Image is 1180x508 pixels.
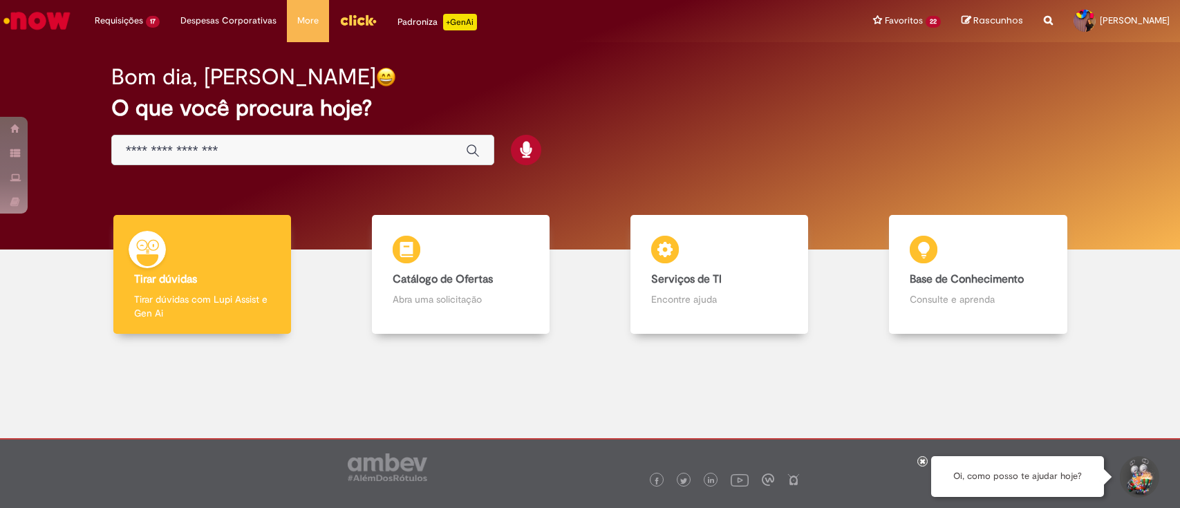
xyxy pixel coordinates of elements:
div: Padroniza [397,14,477,30]
img: logo_footer_twitter.png [680,478,687,485]
p: Encontre ajuda [651,292,787,306]
img: logo_footer_workplace.png [762,473,774,486]
span: 17 [146,16,160,28]
img: logo_footer_naosei.png [787,473,800,486]
p: Tirar dúvidas com Lupi Assist e Gen Ai [134,292,270,320]
span: Requisições [95,14,143,28]
a: Rascunhos [962,15,1023,28]
img: logo_footer_youtube.png [731,471,749,489]
img: happy-face.png [376,67,396,87]
a: Serviços de TI Encontre ajuda [590,215,849,335]
b: Catálogo de Ofertas [393,272,493,286]
span: Favoritos [885,14,923,28]
img: click_logo_yellow_360x200.png [339,10,377,30]
button: Iniciar Conversa de Suporte [1118,456,1159,498]
h2: Bom dia, [PERSON_NAME] [111,65,376,89]
img: logo_footer_facebook.png [653,478,660,485]
span: [PERSON_NAME] [1100,15,1170,26]
span: More [297,14,319,28]
a: Tirar dúvidas Tirar dúvidas com Lupi Assist e Gen Ai [73,215,331,335]
a: Base de Conhecimento Consulte e aprenda [849,215,1107,335]
span: 22 [926,16,941,28]
span: Despesas Corporativas [180,14,277,28]
span: Rascunhos [973,14,1023,27]
p: Consulte e aprenda [910,292,1046,306]
p: Abra uma solicitação [393,292,529,306]
p: +GenAi [443,14,477,30]
div: Oi, como posso te ajudar hoje? [931,456,1104,497]
b: Base de Conhecimento [910,272,1024,286]
b: Tirar dúvidas [134,272,197,286]
a: Catálogo de Ofertas Abra uma solicitação [331,215,590,335]
h2: O que você procura hoje? [111,96,1069,120]
img: logo_footer_linkedin.png [708,477,715,485]
b: Serviços de TI [651,272,722,286]
img: logo_footer_ambev_rotulo_gray.png [348,453,427,481]
img: ServiceNow [1,7,73,35]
